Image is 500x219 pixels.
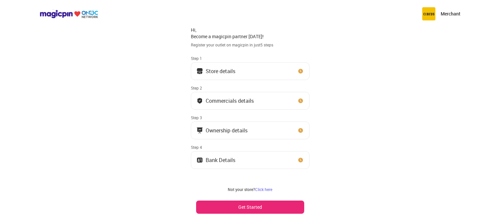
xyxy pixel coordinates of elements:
div: Commercials details [206,99,254,102]
img: bank_details_tick.fdc3558c.svg [196,97,203,104]
img: commercials_icon.983f7837.svg [196,127,203,134]
div: Step 3 [191,115,309,120]
button: Bank Details [191,151,309,169]
div: Step 1 [191,56,309,61]
div: Step 4 [191,145,309,150]
div: Step 2 [191,85,309,91]
button: Commercials details [191,92,309,110]
div: Store details [206,69,235,73]
img: storeIcon.9b1f7264.svg [196,68,203,74]
img: clock_icon_new.67dbf243.svg [297,127,304,134]
img: ownership_icon.37569ceb.svg [196,157,203,163]
div: Hi, Become a magicpin partner [DATE]! [191,27,309,40]
p: Merchant [441,11,460,17]
button: Ownership details [191,122,309,139]
div: Bank Details [206,158,235,162]
img: clock_icon_new.67dbf243.svg [297,97,304,104]
img: ondc-logo-new-small.8a59708e.svg [40,10,98,18]
img: clock_icon_new.67dbf243.svg [297,68,304,74]
button: Get Started [196,201,304,214]
img: clock_icon_new.67dbf243.svg [297,157,304,163]
div: Register your outlet on magicpin in just 5 steps [191,42,309,48]
div: Ownership details [206,129,248,132]
span: Not your store? [228,187,255,192]
img: circus.b677b59b.png [422,7,435,20]
button: Store details [191,62,309,80]
a: Click here [255,187,272,192]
